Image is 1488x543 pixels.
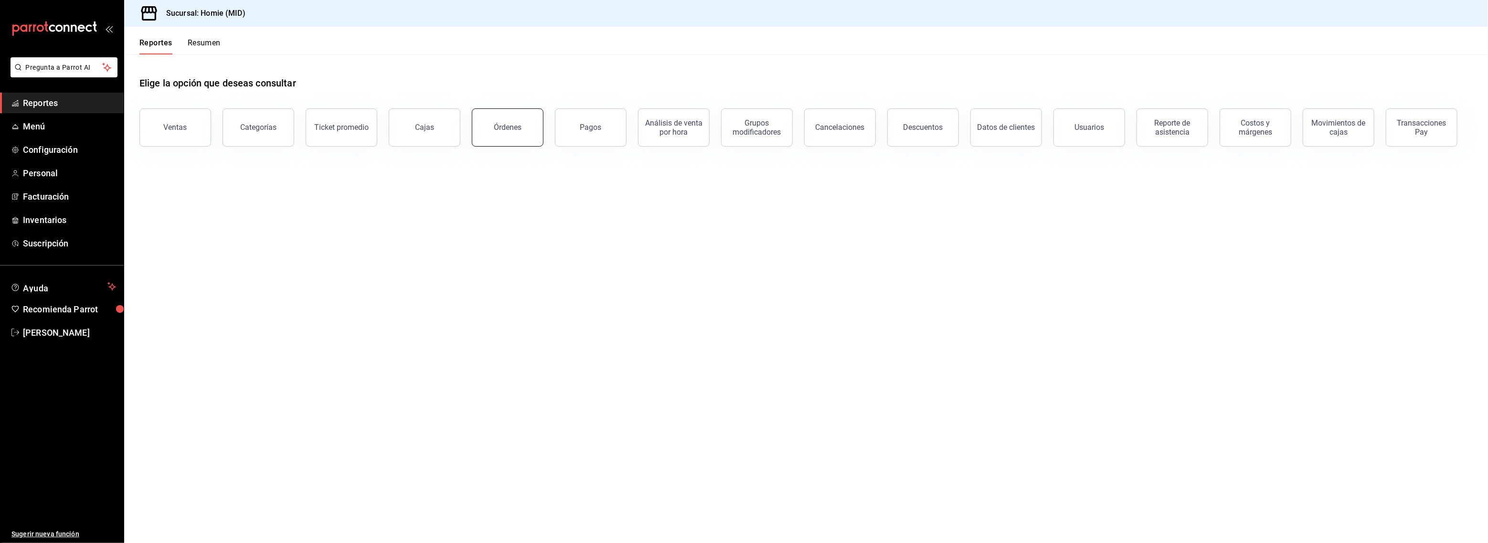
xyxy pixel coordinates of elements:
[188,38,221,54] button: Resumen
[11,57,117,77] button: Pregunta a Parrot AI
[26,63,103,73] span: Pregunta a Parrot AI
[644,118,703,137] div: Análisis de venta por hora
[804,108,876,147] button: Cancelaciones
[23,281,104,292] span: Ayuda
[721,108,793,147] button: Grupos modificadores
[638,108,710,147] button: Análisis de venta por hora
[580,123,602,132] div: Pagos
[23,213,116,226] span: Inventarios
[1226,118,1285,137] div: Costos y márgenes
[970,108,1042,147] button: Datos de clientes
[306,108,377,147] button: Ticket promedio
[389,108,460,147] a: Cajas
[23,190,116,203] span: Facturación
[472,108,543,147] button: Órdenes
[240,123,276,132] div: Categorías
[23,96,116,109] span: Reportes
[555,108,627,147] button: Pagos
[23,143,116,156] span: Configuración
[727,118,787,137] div: Grupos modificadores
[139,76,296,90] h1: Elige la opción que deseas consultar
[1303,108,1374,147] button: Movimientos de cajas
[1143,118,1202,137] div: Reporte de asistencia
[23,167,116,180] span: Personal
[1392,118,1451,137] div: Transacciones Pay
[139,38,221,54] div: navigation tabs
[223,108,294,147] button: Categorías
[1386,108,1457,147] button: Transacciones Pay
[11,529,116,539] span: Sugerir nueva función
[1074,123,1104,132] div: Usuarios
[887,108,959,147] button: Descuentos
[314,123,369,132] div: Ticket promedio
[105,25,113,32] button: open_drawer_menu
[159,8,245,19] h3: Sucursal: Homie (MID)
[903,123,943,132] div: Descuentos
[415,122,435,133] div: Cajas
[164,123,187,132] div: Ventas
[1137,108,1208,147] button: Reporte de asistencia
[7,69,117,79] a: Pregunta a Parrot AI
[139,38,172,54] button: Reportes
[139,108,211,147] button: Ventas
[1220,108,1291,147] button: Costos y márgenes
[1053,108,1125,147] button: Usuarios
[494,123,521,132] div: Órdenes
[978,123,1035,132] div: Datos de clientes
[1309,118,1368,137] div: Movimientos de cajas
[23,120,116,133] span: Menú
[23,326,116,339] span: [PERSON_NAME]
[23,303,116,316] span: Recomienda Parrot
[816,123,865,132] div: Cancelaciones
[23,237,116,250] span: Suscripción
